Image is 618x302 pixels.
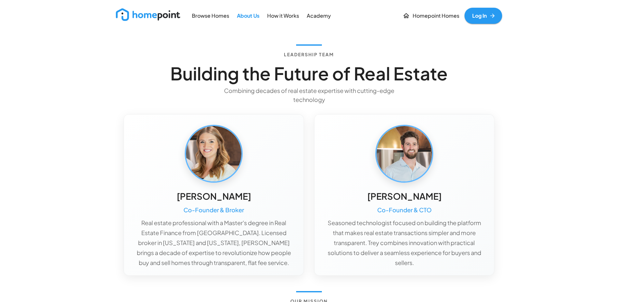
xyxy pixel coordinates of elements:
[186,126,241,181] img: Caroline McMeans
[170,63,448,84] h3: Building the Future of Real Estate
[464,8,502,24] a: Log In
[325,218,484,268] p: Seasoned technologist focused on building the platform that makes real estate transactions simple...
[177,190,251,202] h5: [PERSON_NAME]
[265,8,302,23] a: How it Works
[192,12,229,20] p: Browse Homes
[413,12,459,20] p: Homepoint Homes
[377,205,432,215] h6: Co-Founder & CTO
[304,8,333,23] a: Academy
[284,51,334,58] h6: Leadership Team
[307,12,331,20] p: Academy
[234,8,262,23] a: About Us
[377,126,432,181] img: Trey McMeans
[189,8,232,23] a: Browse Homes
[367,190,442,202] h5: [PERSON_NAME]
[183,205,244,215] h6: Co-Founder & Broker
[212,86,406,104] p: Combining decades of real estate expertise with cutting-edge technology
[116,8,180,21] img: new_logo_light.png
[134,218,293,268] p: Real estate professional with a Master's degree in Real Estate Finance from [GEOGRAPHIC_DATA]. Li...
[400,8,462,24] a: Homepoint Homes
[237,12,259,20] p: About Us
[267,12,299,20] p: How it Works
